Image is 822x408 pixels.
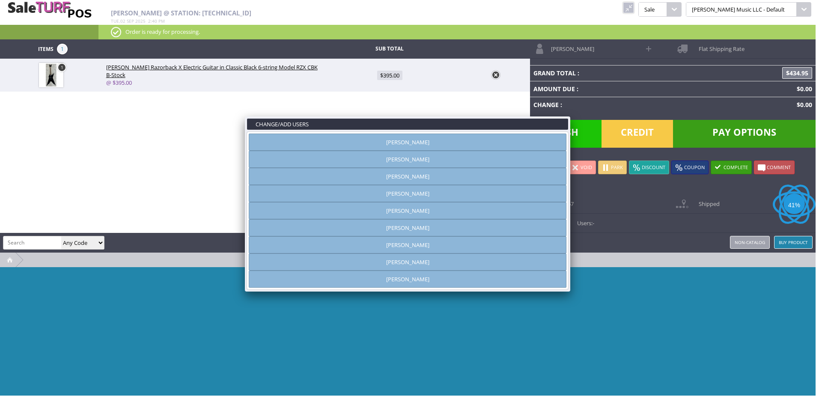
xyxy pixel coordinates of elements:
[249,168,566,185] a: [PERSON_NAME]
[249,202,566,219] a: [PERSON_NAME]
[249,253,566,271] a: [PERSON_NAME]
[249,271,566,288] a: [PERSON_NAME]
[249,151,566,168] a: [PERSON_NAME]
[249,236,566,253] a: [PERSON_NAME]
[249,219,566,236] a: [PERSON_NAME]
[249,134,566,151] a: [PERSON_NAME]
[247,119,568,130] h3: CHANGE/ADD USERS
[563,109,578,124] a: Close
[249,185,566,202] a: [PERSON_NAME]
